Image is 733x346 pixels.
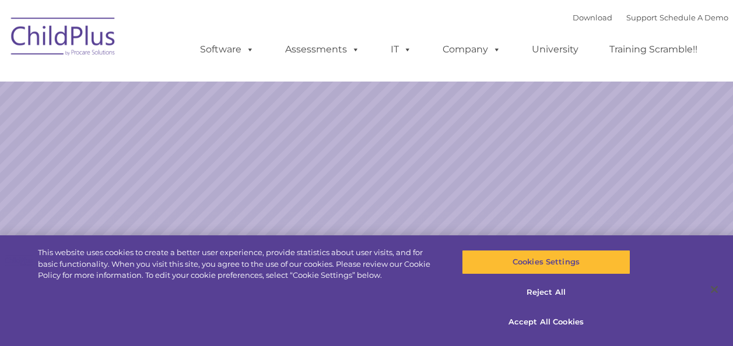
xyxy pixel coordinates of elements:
a: Schedule A Demo [660,13,728,22]
div: This website uses cookies to create a better user experience, provide statistics about user visit... [38,247,440,281]
button: Accept All Cookies [462,310,630,334]
a: Assessments [273,38,371,61]
a: IT [379,38,423,61]
font: | [573,13,728,22]
a: Download [573,13,612,22]
button: Cookies Settings [462,250,630,274]
a: Training Scramble!! [598,38,709,61]
a: Software [188,38,266,61]
a: Support [626,13,657,22]
a: University [520,38,590,61]
button: Reject All [462,280,630,305]
button: Close [702,277,727,302]
img: ChildPlus by Procare Solutions [5,9,122,68]
a: Company [431,38,513,61]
